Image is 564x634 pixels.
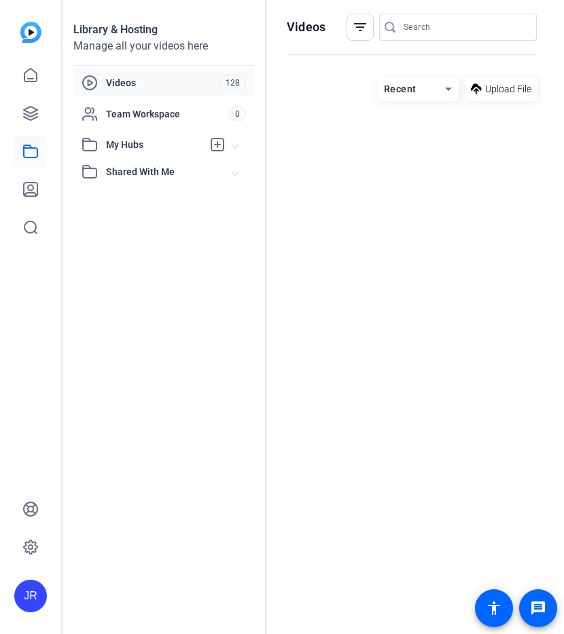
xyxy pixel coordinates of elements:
h1: Videos [287,19,325,35]
div: Library & Hosting [73,22,254,38]
mat-icon: filter_list [352,19,368,35]
mat-expansion-panel-header: My Hubs [73,131,254,158]
span: My Hubs [106,138,202,152]
span: Upload File [485,82,531,96]
span: Recent [384,83,417,94]
mat-icon: message [530,600,546,616]
button: Upload File [465,77,537,101]
input: Search [404,19,526,35]
div: JR [14,580,47,612]
span: 128 [219,75,246,90]
mat-icon: accessibility [486,600,502,616]
img: blue-gradient.svg [20,22,41,43]
span: Shared With Me [106,165,232,179]
span: 0 [229,107,246,122]
div: Manage all your videos here [73,38,254,54]
mat-expansion-panel-header: Shared With Me [73,158,254,185]
span: Videos [106,76,219,90]
span: Team Workspace [106,107,229,121]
